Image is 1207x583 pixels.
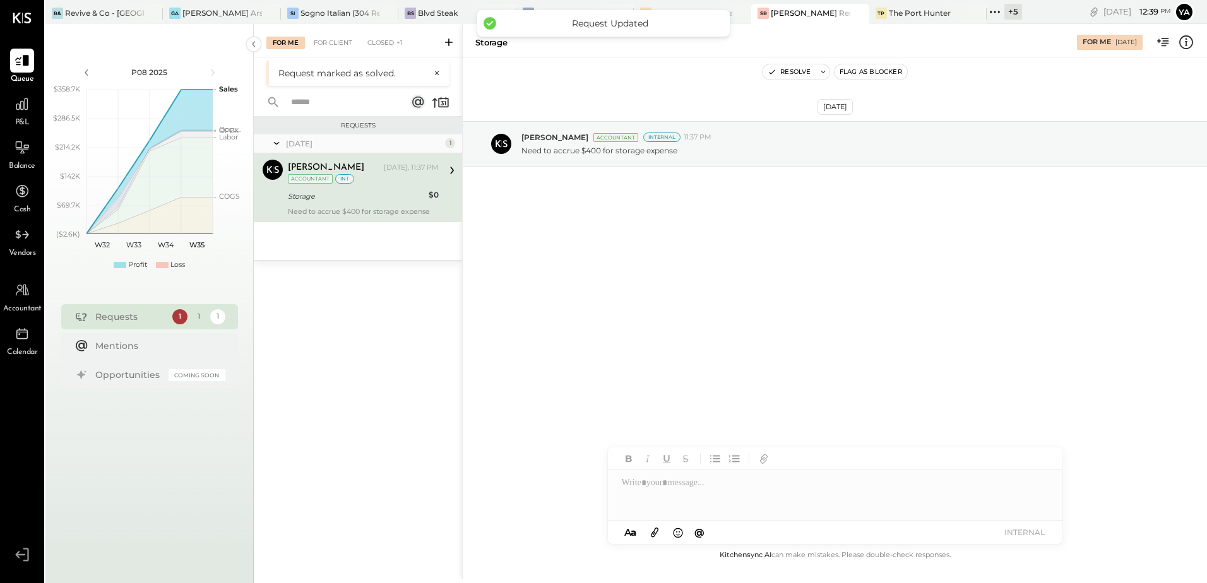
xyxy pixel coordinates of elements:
[640,8,651,19] div: BS
[288,207,439,216] div: Need to accrue $400 for storage expense
[54,85,80,93] text: $358.7K
[300,8,379,18] div: Sogno Italian (304 Restaurant)
[126,240,141,249] text: W33
[763,64,816,79] button: Resolve
[1004,4,1022,20] div: + 5
[835,64,907,79] button: Flag as Blocker
[60,172,80,180] text: $142K
[758,8,769,19] div: SR
[170,260,185,270] div: Loss
[756,450,772,467] button: Add URL
[266,37,305,49] div: For Me
[95,240,110,249] text: W32
[396,38,403,47] span: +1
[726,450,742,467] button: Ordered List
[11,74,34,85] span: Queue
[593,133,638,142] div: Accountant
[418,8,458,18] div: Blvd Steak
[335,174,354,184] div: int
[219,132,238,141] text: Labor
[405,8,416,19] div: BS
[9,161,35,172] span: Balance
[96,67,203,78] div: P08 2025
[287,8,299,19] div: SI
[631,526,636,538] span: a
[3,303,42,315] span: Accountant
[1,136,44,172] a: Balance
[95,339,219,352] div: Mentions
[53,114,80,122] text: $286.5K
[286,138,442,149] div: [DATE]
[818,99,853,115] div: [DATE]
[288,162,364,174] div: [PERSON_NAME]
[1,322,44,358] a: Calendar
[1,49,44,85] a: Queue
[14,204,30,216] span: Cash
[361,37,409,49] div: Closed
[1103,6,1171,18] div: [DATE]
[694,526,705,538] span: @
[384,163,439,173] div: [DATE], 11:37 PM
[191,309,206,324] div: 1
[57,201,80,209] text: $69.7K
[182,8,261,18] div: [PERSON_NAME] Arso
[876,8,887,19] div: TP
[219,125,241,134] text: Occu...
[7,347,37,358] span: Calendar
[427,68,440,79] button: ×
[95,368,162,381] div: Opportunities
[475,37,508,49] div: Storage
[95,310,166,323] div: Requests
[1088,5,1100,18] div: copy link
[677,450,694,467] button: Strikethrough
[1,223,44,259] a: Vendors
[1174,2,1194,22] button: Ya
[307,37,359,49] div: For Client
[707,450,723,467] button: Unordered List
[9,248,36,259] span: Vendors
[210,309,225,324] div: 1
[1,278,44,315] a: Accountant
[52,8,63,19] div: R&
[219,192,240,201] text: COGS
[128,260,147,270] div: Profit
[219,85,238,93] text: Sales
[288,190,425,203] div: Storage
[643,132,681,142] div: Internal
[999,524,1050,541] button: INTERNAL
[56,230,80,238] text: ($2.6K)
[288,174,333,184] div: Accountant
[172,309,187,324] div: 1
[1,92,44,129] a: P&L
[691,524,708,540] button: @
[771,8,850,18] div: [PERSON_NAME] Restaurant & Deli
[521,132,588,143] span: [PERSON_NAME]
[445,138,455,148] div: 1
[1083,37,1111,47] div: For Me
[684,132,711,143] span: 11:37 PM
[1115,38,1137,47] div: [DATE]
[639,450,656,467] button: Italic
[523,8,534,19] div: TH
[429,189,439,201] div: $0
[157,240,174,249] text: W34
[653,8,732,18] div: BLVD Steak Calabasas
[219,126,239,135] text: OPEX
[658,450,675,467] button: Underline
[169,8,181,19] div: GA
[189,240,205,249] text: W35
[889,8,951,18] div: The Port Hunter
[502,18,717,29] div: Request Updated
[536,8,615,18] div: Taisho Hospitality LLC
[260,121,456,130] div: Requests
[621,450,637,467] button: Bold
[55,143,80,151] text: $214.2K
[621,526,641,539] button: Aa
[65,8,144,18] div: Revive & Co - [GEOGRAPHIC_DATA]
[15,117,30,129] span: P&L
[1,179,44,216] a: Cash
[169,369,225,381] div: Coming Soon
[521,145,677,156] p: Need to accrue $400 for storage expense
[278,67,427,79] div: Request marked as solved.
